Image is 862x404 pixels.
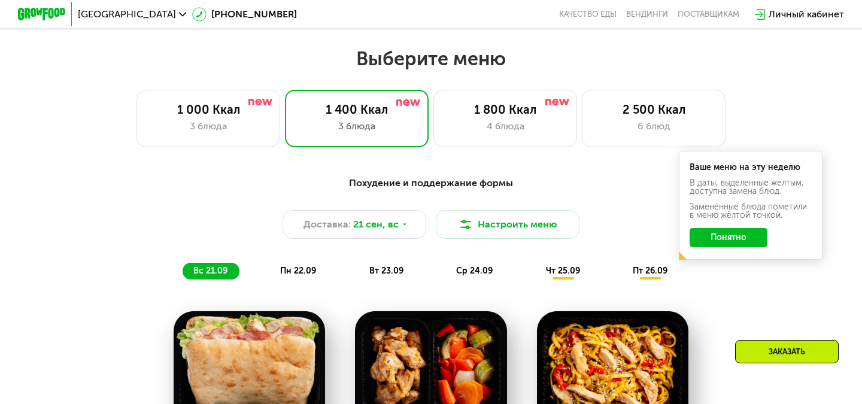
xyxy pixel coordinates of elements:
div: Ваше меню на эту неделю [690,163,812,172]
span: 21 сен, вс [353,217,399,232]
button: Понятно [690,228,767,247]
div: 2 500 Ккал [594,102,713,117]
div: 3 блюда [298,119,416,133]
div: Личный кабинет [769,7,844,22]
div: Заказать [735,340,839,363]
button: Настроить меню [436,210,579,239]
div: Заменённые блюда пометили в меню жёлтой точкой. [690,203,812,220]
h2: Выберите меню [38,47,824,71]
div: 1 800 Ккал [446,102,564,117]
span: вт 23.09 [369,266,403,276]
span: пт 26.09 [633,266,667,276]
div: 1 000 Ккал [149,102,268,117]
div: 4 блюда [446,119,564,133]
span: ср 24.09 [456,266,493,276]
span: Доставка: [303,217,351,232]
span: [GEOGRAPHIC_DATA] [78,10,176,19]
a: Качество еды [559,10,617,19]
a: Вендинги [626,10,668,19]
span: пн 22.09 [280,266,316,276]
div: 1 400 Ккал [298,102,416,117]
div: поставщикам [678,10,739,19]
div: 6 блюд [594,119,713,133]
span: вс 21.09 [193,266,227,276]
div: В даты, выделенные желтым, доступна замена блюд. [690,179,812,196]
div: 3 блюда [149,119,268,133]
div: Похудение и поддержание формы [77,176,785,191]
span: чт 25.09 [546,266,580,276]
a: [PHONE_NUMBER] [192,7,297,22]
